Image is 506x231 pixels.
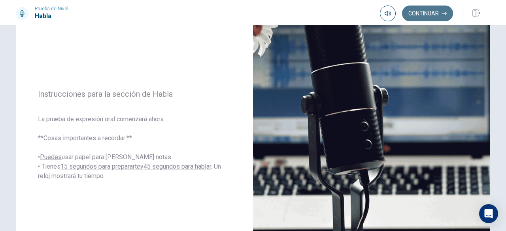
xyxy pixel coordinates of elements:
span: Instrucciones para la sección de Habla [38,89,231,99]
div: Open Intercom Messenger [479,204,498,223]
button: Continuar [402,6,453,21]
u: Puedes [40,153,62,161]
u: 15 segundos para prepararte [60,163,140,170]
u: 45 segundos para hablar [143,163,211,170]
h1: Habla [35,11,68,21]
span: La prueba de expresión oral comenzará ahora. **Cosas importantes a recordar:** • usar papel para ... [38,115,231,181]
span: Prueba de Nivel [35,6,68,11]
